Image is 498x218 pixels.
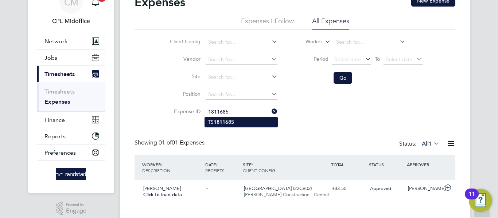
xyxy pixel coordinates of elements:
[56,168,86,180] img: randstad-logo-retina.png
[37,82,105,111] div: Timesheets
[373,54,382,64] span: To
[143,185,181,191] span: [PERSON_NAME]
[468,194,475,203] div: 11
[37,168,105,180] a: Go to home page
[203,158,241,177] div: DATE
[168,91,201,97] label: Position
[244,191,329,198] span: [PERSON_NAME] Construction - Central
[367,158,405,171] div: STATUS
[44,116,65,123] span: Finance
[399,139,441,149] div: Status:
[56,202,87,215] a: Powered byEngage
[44,88,75,95] a: Timesheets
[370,185,391,191] span: Approved
[66,208,86,214] span: Engage
[206,90,277,100] input: Search for...
[37,112,105,128] button: Finance
[44,71,75,78] span: Timesheets
[429,140,432,147] span: 1
[44,38,67,45] span: Network
[44,133,66,140] span: Reports
[296,56,328,62] label: Period
[168,56,201,62] label: Vendor
[214,119,234,125] b: 1811685
[37,144,105,160] button: Preferences
[159,139,172,146] span: 01 of
[142,167,170,173] span: DESCRIPTION
[159,139,205,146] span: 01 Expenses
[37,33,105,49] button: Network
[206,72,277,82] input: Search for...
[405,158,443,171] div: APPROVER
[241,17,294,30] li: Expenses I Follow
[312,17,349,30] li: All Expenses
[66,202,86,208] span: Powered by
[216,162,217,167] span: /
[243,167,275,173] span: CLIENT CONFIG
[469,189,492,212] button: Open Resource Center, 11 new notifications
[334,37,405,47] input: Search for...
[140,158,203,177] div: WORKER
[405,183,443,195] div: [PERSON_NAME]
[386,56,412,63] span: Select date
[168,108,201,115] label: Expense ID
[205,117,277,127] li: TS
[205,167,225,173] span: RECEIPTS
[334,72,352,84] button: Go
[244,185,312,191] span: [GEOGRAPHIC_DATA] (22CB02)
[206,191,208,198] span: -
[289,38,322,45] label: Worker
[168,38,201,45] label: Client Config
[37,17,105,25] span: CPE Midoffice
[161,162,162,167] span: /
[206,185,208,191] span: -
[422,140,439,147] label: All
[329,158,367,171] div: TOTAL
[37,128,105,144] button: Reports
[37,66,105,82] button: Timesheets
[44,149,76,156] span: Preferences
[335,56,361,63] span: Select date
[44,54,57,61] span: Jobs
[206,55,277,65] input: Search for...
[206,107,277,117] input: Search for...
[37,49,105,66] button: Jobs
[252,162,253,167] span: /
[143,191,182,198] span: Click to load data
[206,37,277,47] input: Search for...
[329,183,367,195] div: £33.50
[135,139,206,147] div: Showing
[44,98,70,105] a: Expenses
[168,73,201,80] label: Site
[241,158,329,177] div: SITE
